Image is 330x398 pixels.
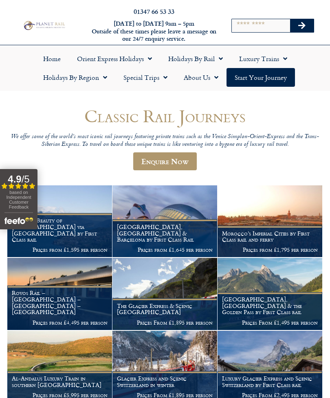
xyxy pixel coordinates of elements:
[12,246,108,253] p: Prices from £1,595 per person
[227,68,295,87] a: Start your Journey
[117,303,213,316] h1: The Glacier Express & Scenic [GEOGRAPHIC_DATA]
[231,49,295,68] a: Luxury Trains
[35,49,69,68] a: Home
[133,152,197,170] a: Enquire Now
[112,185,218,257] a: [GEOGRAPHIC_DATA], [GEOGRAPHIC_DATA] & Barcelona by First Class Rail Prices from £1,645 per person
[7,258,112,330] img: Pride Of Africa Train Holiday
[90,20,218,43] h6: [DATE] to [DATE] 9am – 5pm Outside of these times please leave a message on our 24/7 enquiry serv...
[176,68,227,87] a: About Us
[218,185,323,257] a: Morocco’s Imperial Cities by First Class rail and ferry Prices from £1,795 per person
[4,49,326,87] nav: Menu
[35,68,115,87] a: Holidays by Region
[12,217,108,243] h1: Charm & Beauty of [GEOGRAPHIC_DATA] via [GEOGRAPHIC_DATA] by First Class rail
[22,20,66,31] img: Planet Rail Train Holidays Logo
[222,246,318,253] p: Prices from £1,795 per person
[12,319,108,326] p: Prices from £4,495 per person
[117,246,213,253] p: Prices from £1,645 per person
[115,68,176,87] a: Special Trips
[12,375,108,388] h1: Al-Andalus Luxury Train in southern [GEOGRAPHIC_DATA]
[160,49,231,68] a: Holidays by Rail
[7,133,323,148] p: We offer some of the world’s most iconic rail journeys featuring private trains such as the Venic...
[7,258,112,330] a: Rovos Rail – [GEOGRAPHIC_DATA] – [GEOGRAPHIC_DATA] – [GEOGRAPHIC_DATA] Prices from £4,495 per person
[222,319,318,326] p: Prices From £1,495 per person
[134,7,174,16] a: 01347 66 53 33
[222,375,318,388] h1: Luxury Glacier Express and Scenic Switzerland by First Class rail
[7,185,112,257] a: Charm & Beauty of [GEOGRAPHIC_DATA] via [GEOGRAPHIC_DATA] by First Class rail Prices from £1,595 ...
[12,290,108,315] h1: Rovos Rail – [GEOGRAPHIC_DATA] – [GEOGRAPHIC_DATA] – [GEOGRAPHIC_DATA]
[117,319,213,326] p: Prices From £1,895 per person
[290,19,314,32] button: Search
[222,296,318,315] h1: [GEOGRAPHIC_DATA], [GEOGRAPHIC_DATA] & the Golden Pass by First Class rail
[117,375,213,388] h1: Glacier Express and Scenic Switzerland in winter
[117,224,213,243] h1: [GEOGRAPHIC_DATA], [GEOGRAPHIC_DATA] & Barcelona by First Class Rail
[218,258,323,330] a: [GEOGRAPHIC_DATA], [GEOGRAPHIC_DATA] & the Golden Pass by First Class rail Prices From £1,495 per...
[69,49,160,68] a: Orient Express Holidays
[222,230,318,243] h1: Morocco’s Imperial Cities by First Class rail and ferry
[7,106,323,125] h1: Classic Rail Journeys
[112,258,218,330] a: The Glacier Express & Scenic [GEOGRAPHIC_DATA] Prices From £1,895 per person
